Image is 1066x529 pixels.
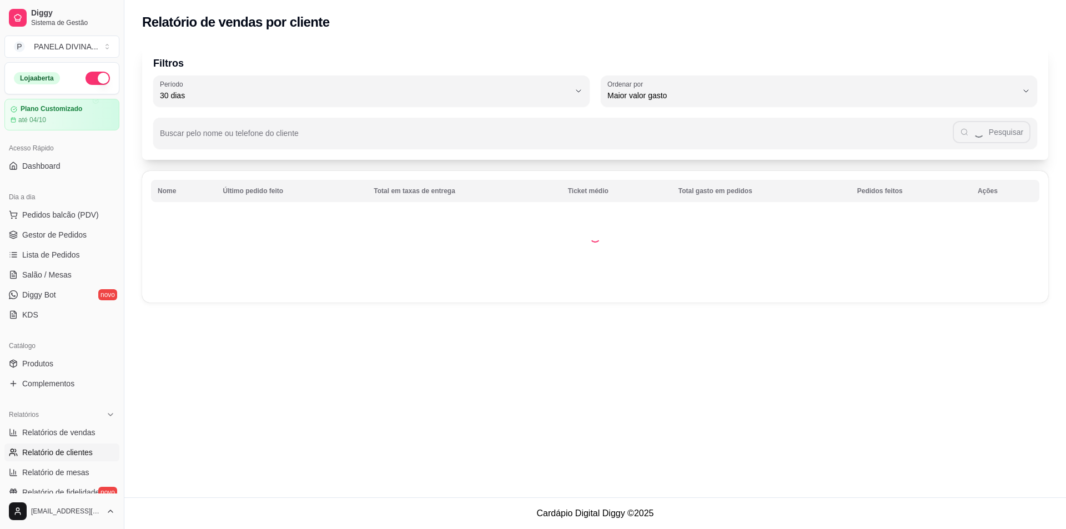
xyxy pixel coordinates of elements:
label: Ordenar por [607,79,647,89]
span: Pedidos balcão (PDV) [22,209,99,220]
a: Dashboard [4,157,119,175]
div: Loading [590,231,601,243]
a: Diggy Botnovo [4,286,119,304]
div: Acesso Rápido [4,139,119,157]
button: Select a team [4,36,119,58]
a: Plano Customizadoaté 04/10 [4,99,119,130]
span: Diggy Bot [22,289,56,300]
article: até 04/10 [18,115,46,124]
a: Gestor de Pedidos [4,226,119,244]
a: KDS [4,306,119,324]
span: Produtos [22,358,53,369]
div: PANELA DIVINA ... [34,41,98,52]
a: Relatórios de vendas [4,424,119,441]
a: Produtos [4,355,119,372]
span: Lista de Pedidos [22,249,80,260]
a: Relatório de mesas [4,463,119,481]
a: Relatório de clientes [4,444,119,461]
a: Lista de Pedidos [4,246,119,264]
div: Catálogo [4,337,119,355]
button: Alterar Status [86,72,110,85]
a: DiggySistema de Gestão [4,4,119,31]
span: Complementos [22,378,74,389]
span: Salão / Mesas [22,269,72,280]
label: Período [160,79,187,89]
span: Relatório de fidelidade [22,487,99,498]
span: Relatórios de vendas [22,427,95,438]
button: Ordenar porMaior valor gasto [601,75,1037,107]
span: P [14,41,25,52]
h2: Relatório de vendas por cliente [142,13,330,31]
span: Relatório de mesas [22,467,89,478]
span: Diggy [31,8,115,18]
input: Buscar pelo nome ou telefone do cliente [160,132,953,143]
article: Plano Customizado [21,105,82,113]
span: [EMAIL_ADDRESS][DOMAIN_NAME] [31,507,102,516]
button: Pedidos balcão (PDV) [4,206,119,224]
span: Maior valor gasto [607,90,1017,101]
span: Sistema de Gestão [31,18,115,27]
button: [EMAIL_ADDRESS][DOMAIN_NAME] [4,498,119,525]
span: Relatórios [9,410,39,419]
span: Relatório de clientes [22,447,93,458]
a: Salão / Mesas [4,266,119,284]
button: Período30 dias [153,75,590,107]
p: Filtros [153,56,1037,71]
span: 30 dias [160,90,570,101]
a: Relatório de fidelidadenovo [4,483,119,501]
div: Dia a dia [4,188,119,206]
a: Complementos [4,375,119,392]
div: Loja aberta [14,72,60,84]
footer: Cardápio Digital Diggy © 2025 [124,497,1066,529]
span: KDS [22,309,38,320]
span: Dashboard [22,160,61,172]
span: Gestor de Pedidos [22,229,87,240]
